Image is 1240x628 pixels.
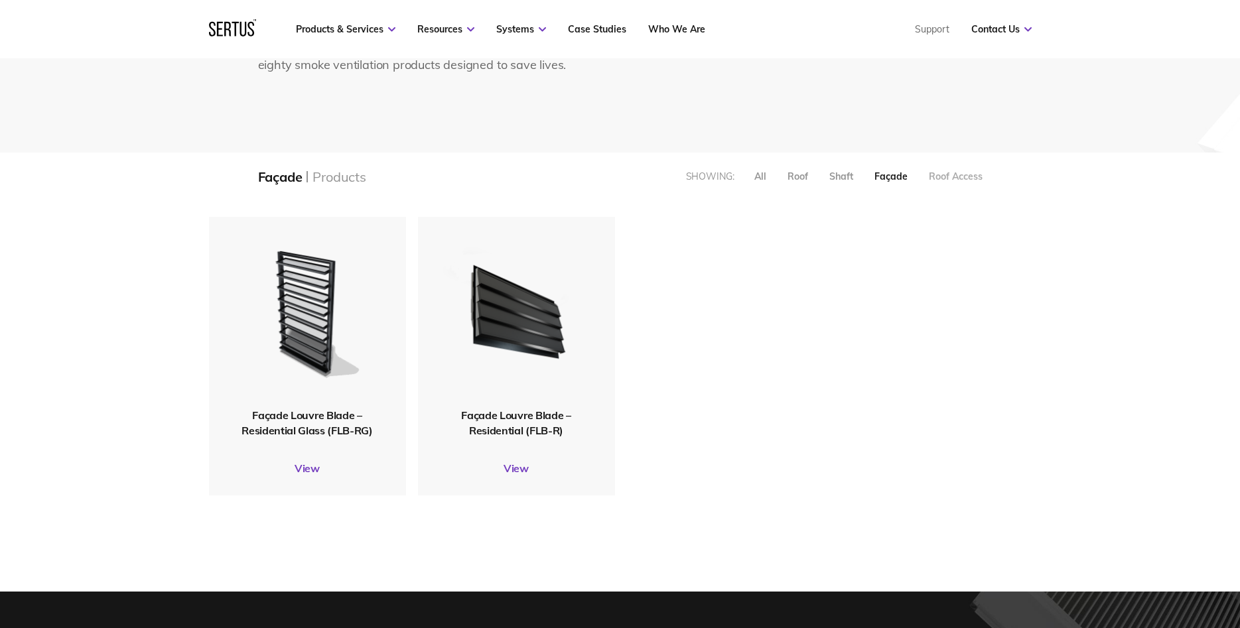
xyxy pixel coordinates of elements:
div: All [754,170,766,182]
span: Façade Louvre Blade – Residential Glass (FLB-RG) [241,408,373,436]
a: Resources [417,23,474,35]
div: Products [312,168,366,185]
a: Case Studies [568,23,626,35]
a: Support [915,23,949,35]
div: Roof [788,170,808,182]
div: Façade [258,168,303,185]
iframe: Chat Widget [1001,474,1240,628]
a: Who We Are [648,23,705,35]
a: View [209,462,406,475]
a: Products & Services [296,23,395,35]
a: View [418,462,615,475]
div: Façade [874,170,908,182]
div: Showing: [686,170,734,182]
div: Roof Access [929,170,983,182]
span: Façade Louvre Blade – Residential (FLB-R) [461,408,571,436]
div: Shaft [829,170,853,182]
a: Contact Us [971,23,1032,35]
a: Systems [496,23,546,35]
